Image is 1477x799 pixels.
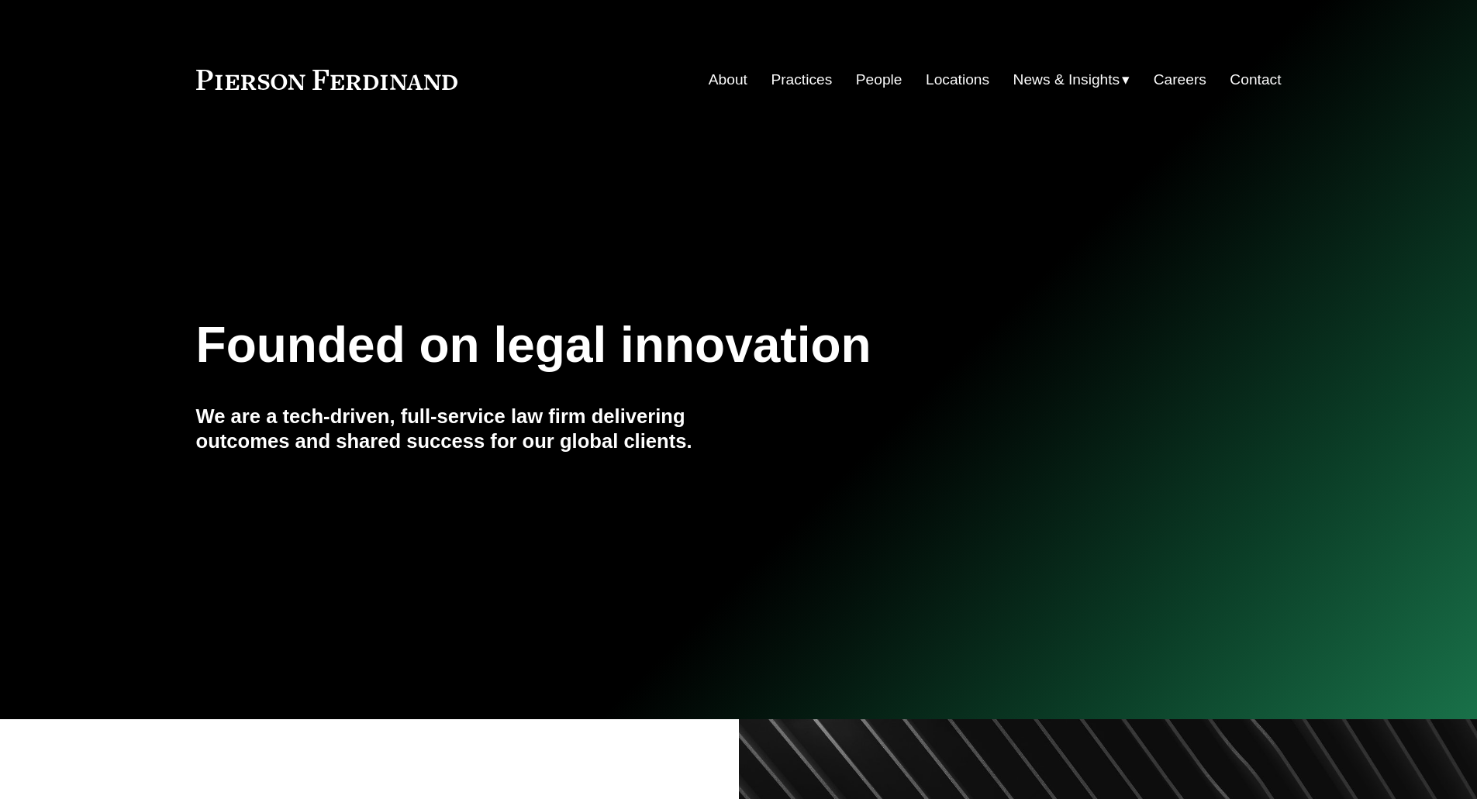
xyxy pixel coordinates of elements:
a: People [856,65,902,95]
a: Careers [1154,65,1206,95]
h4: We are a tech-driven, full-service law firm delivering outcomes and shared success for our global... [196,404,739,454]
a: About [709,65,747,95]
h1: Founded on legal innovation [196,317,1101,374]
span: News & Insights [1013,67,1120,94]
a: Contact [1230,65,1281,95]
a: Practices [771,65,832,95]
a: folder dropdown [1013,65,1130,95]
a: Locations [926,65,989,95]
